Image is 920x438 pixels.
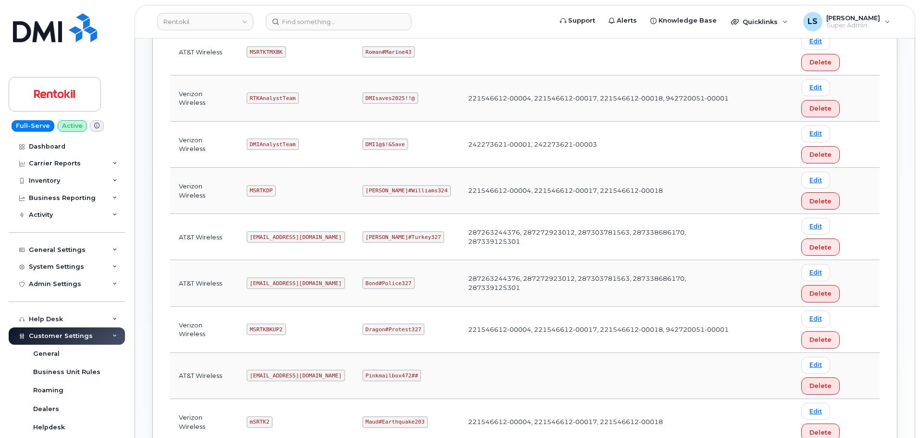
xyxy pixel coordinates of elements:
[724,12,795,31] div: Quicklinks
[801,79,830,96] a: Edit
[801,403,830,420] a: Edit
[362,416,428,428] code: Maud#Earthquake203
[362,92,418,104] code: DMIsaves2025!!@
[659,16,717,25] span: Knowledge Base
[801,357,830,374] a: Edit
[801,311,830,327] a: Edit
[808,16,818,27] span: LS
[809,289,832,298] span: Delete
[170,214,238,260] td: AT&T Wireless
[801,192,840,210] button: Delete
[247,277,345,289] code: [EMAIL_ADDRESS][DOMAIN_NAME]
[809,335,832,344] span: Delete
[801,100,840,117] button: Delete
[809,58,832,67] span: Delete
[460,307,739,353] td: 221546612-00004, 221546612-00017, 221546612-00018, 942720051-00001
[157,13,253,30] a: Rentokil
[602,11,644,30] a: Alerts
[878,396,913,431] iframe: Messenger Launcher
[644,11,723,30] a: Knowledge Base
[362,277,415,289] code: Bond#Police327
[170,307,238,353] td: Verizon Wireless
[809,243,832,252] span: Delete
[460,260,739,306] td: 287263244376, 287272923012, 287303781563, 287338686170, 287339125301
[247,92,299,104] code: RTKAnalystTeam
[170,29,238,75] td: AT&T Wireless
[801,54,840,71] button: Delete
[170,353,238,399] td: AT&T Wireless
[796,12,897,31] div: Luke Schroeder
[362,138,408,150] code: DMI1@$!&Save
[362,324,425,335] code: Dragon#Protest327
[809,104,832,113] span: Delete
[460,168,739,214] td: 221546612-00004, 221546612-00017, 221546612-00018
[247,416,273,428] code: mSRTK2
[801,218,830,235] a: Edit
[801,377,840,395] button: Delete
[568,16,595,25] span: Support
[553,11,602,30] a: Support
[801,285,840,302] button: Delete
[170,168,238,214] td: Verizon Wireless
[247,370,345,381] code: [EMAIL_ADDRESS][DOMAIN_NAME]
[247,324,286,335] code: MSRTKBKUP2
[247,231,345,243] code: [EMAIL_ADDRESS][DOMAIN_NAME]
[743,18,778,25] span: Quicklinks
[809,381,832,390] span: Delete
[170,122,238,168] td: Verizon Wireless
[362,370,422,381] code: Pinkmailbox472##
[460,214,739,260] td: 287263244376, 287272923012, 287303781563, 287338686170, 287339125301
[809,197,832,206] span: Delete
[247,185,276,197] code: MSRTKDP
[617,16,637,25] span: Alerts
[801,264,830,281] a: Edit
[826,14,880,22] span: [PERSON_NAME]
[362,46,415,58] code: Roman#Marine43
[247,46,286,58] code: MSRTKTMXBK
[362,185,451,197] code: [PERSON_NAME]#Williams324
[801,146,840,163] button: Delete
[809,428,832,437] span: Delete
[801,33,830,50] a: Edit
[247,138,299,150] code: DMIAnalystTeam
[809,150,832,159] span: Delete
[170,75,238,122] td: Verizon Wireless
[460,122,739,168] td: 242273621-00001, 242273621-00003
[801,172,830,188] a: Edit
[170,260,238,306] td: AT&T Wireless
[460,75,739,122] td: 221546612-00004, 221546612-00017, 221546612-00018, 942720051-00001
[266,13,411,30] input: Find something...
[801,125,830,142] a: Edit
[801,238,840,256] button: Delete
[826,22,880,29] span: Super Admin
[362,231,445,243] code: [PERSON_NAME]#Turkey327
[801,331,840,349] button: Delete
